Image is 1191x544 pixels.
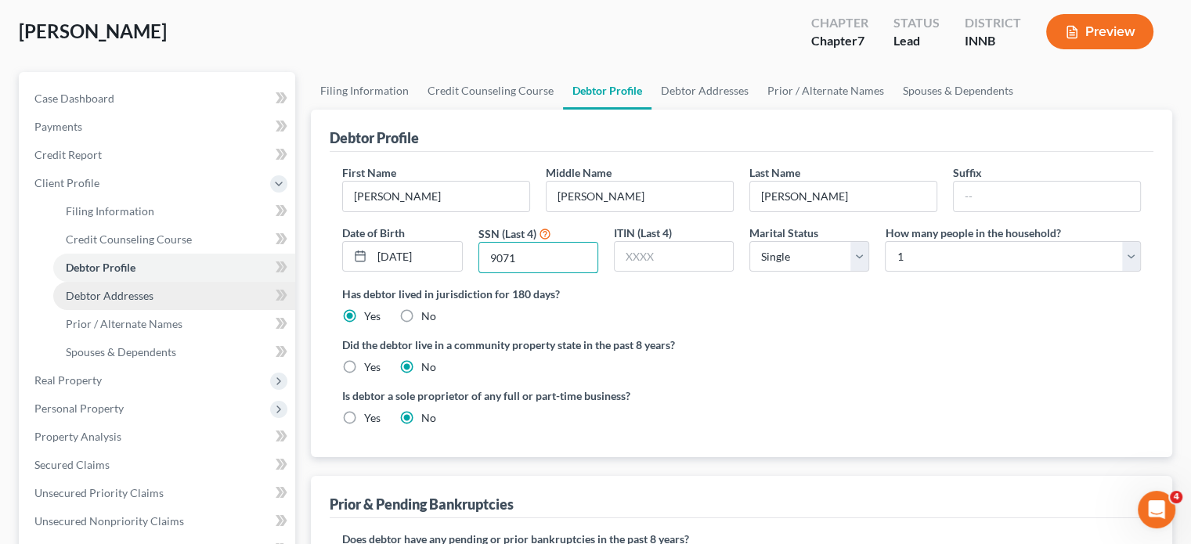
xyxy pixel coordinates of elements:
a: Secured Claims [22,451,295,479]
label: Has debtor lived in jurisdiction for 180 days? [342,286,1141,302]
span: Debtor Profile [66,261,135,274]
label: First Name [342,164,396,181]
a: Property Analysis [22,423,295,451]
span: Personal Property [34,402,124,415]
a: Debtor Profile [563,72,651,110]
a: Credit Counseling Course [53,225,295,254]
span: [PERSON_NAME] [19,20,167,42]
span: Unsecured Nonpriority Claims [34,514,184,528]
span: Debtor Addresses [66,289,153,302]
a: Filing Information [311,72,418,110]
input: XXXX [479,243,597,272]
label: ITIN (Last 4) [614,225,672,241]
span: Secured Claims [34,458,110,471]
a: Prior / Alternate Names [53,310,295,338]
label: Yes [364,308,381,324]
div: Chapter [811,14,868,32]
label: Date of Birth [342,225,405,241]
span: Real Property [34,373,102,387]
span: Filing Information [66,204,154,218]
a: Case Dashboard [22,85,295,113]
label: Is debtor a sole proprietor of any full or part-time business? [342,387,734,404]
a: Debtor Addresses [651,72,758,110]
label: Suffix [953,164,982,181]
label: Last Name [749,164,800,181]
iframe: Intercom live chat [1138,491,1175,528]
span: Credit Report [34,148,102,161]
a: Unsecured Priority Claims [22,479,295,507]
div: Debtor Profile [330,128,419,147]
span: 7 [857,33,864,48]
span: Credit Counseling Course [66,232,192,246]
span: 4 [1170,491,1182,503]
input: -- [954,182,1140,211]
label: No [421,308,436,324]
span: Client Profile [34,176,99,189]
a: Spouses & Dependents [53,338,295,366]
span: Spouses & Dependents [66,345,176,358]
div: District [965,14,1021,32]
div: Status [893,14,940,32]
a: Debtor Addresses [53,282,295,310]
div: Lead [893,32,940,50]
span: Unsecured Priority Claims [34,486,164,499]
span: Prior / Alternate Names [66,317,182,330]
input: XXXX [615,242,733,272]
label: Yes [364,410,381,426]
input: M.I [547,182,733,211]
input: -- [750,182,937,211]
a: Filing Information [53,197,295,225]
a: Payments [22,113,295,141]
label: How many people in the household? [885,225,1060,241]
label: Middle Name [546,164,612,181]
a: Debtor Profile [53,254,295,282]
label: SSN (Last 4) [478,225,536,242]
div: INNB [965,32,1021,50]
a: Spouses & Dependents [893,72,1023,110]
span: Property Analysis [34,430,121,443]
label: No [421,359,436,375]
div: Prior & Pending Bankruptcies [330,495,514,513]
a: Unsecured Nonpriority Claims [22,507,295,535]
a: Prior / Alternate Names [758,72,893,110]
a: Credit Counseling Course [418,72,563,110]
button: Preview [1046,14,1153,49]
label: Marital Status [749,225,818,241]
span: Case Dashboard [34,92,114,105]
a: Credit Report [22,141,295,169]
label: No [421,410,436,426]
input: MM/DD/YYYY [372,242,461,272]
label: Yes [364,359,381,375]
label: Did the debtor live in a community property state in the past 8 years? [342,337,1141,353]
input: -- [343,182,529,211]
div: Chapter [811,32,868,50]
span: Payments [34,120,82,133]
